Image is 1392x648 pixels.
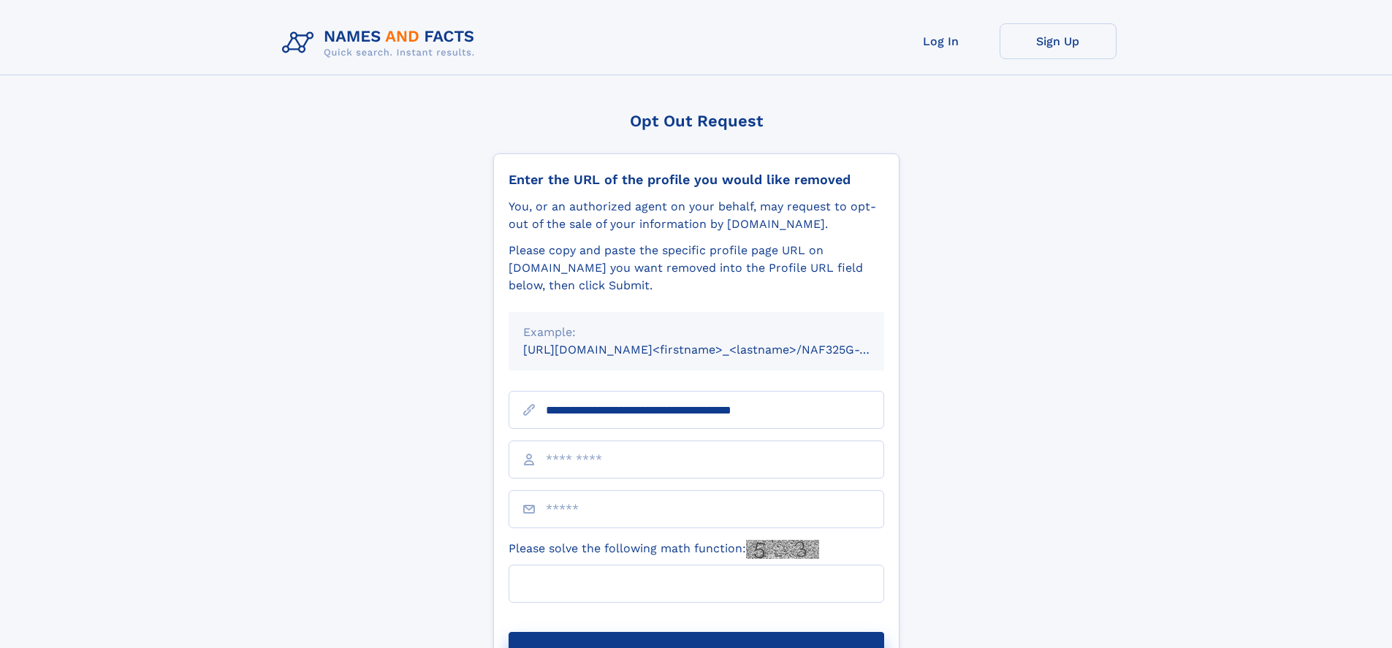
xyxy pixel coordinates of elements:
small: [URL][DOMAIN_NAME]<firstname>_<lastname>/NAF325G-xxxxxxxx [523,343,912,357]
div: Example: [523,324,870,341]
div: Enter the URL of the profile you would like removed [509,172,884,188]
label: Please solve the following math function: [509,540,819,559]
div: You, or an authorized agent on your behalf, may request to opt-out of the sale of your informatio... [509,198,884,233]
img: Logo Names and Facts [276,23,487,63]
a: Log In [883,23,1000,59]
a: Sign Up [1000,23,1117,59]
div: Please copy and paste the specific profile page URL on [DOMAIN_NAME] you want removed into the Pr... [509,242,884,294]
div: Opt Out Request [493,112,900,130]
